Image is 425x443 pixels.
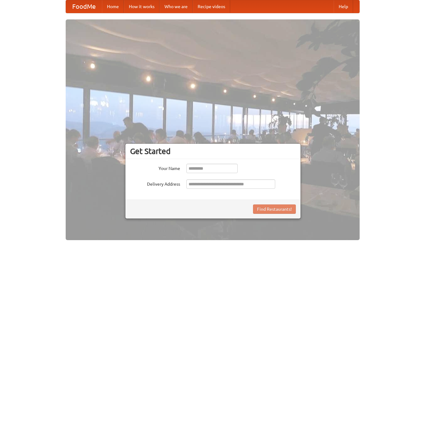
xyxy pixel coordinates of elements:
[130,179,180,187] label: Delivery Address
[253,204,296,214] button: Find Restaurants!
[334,0,353,13] a: Help
[159,0,193,13] a: Who we are
[124,0,159,13] a: How it works
[102,0,124,13] a: Home
[66,0,102,13] a: FoodMe
[130,147,296,156] h3: Get Started
[193,0,230,13] a: Recipe videos
[130,164,180,172] label: Your Name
